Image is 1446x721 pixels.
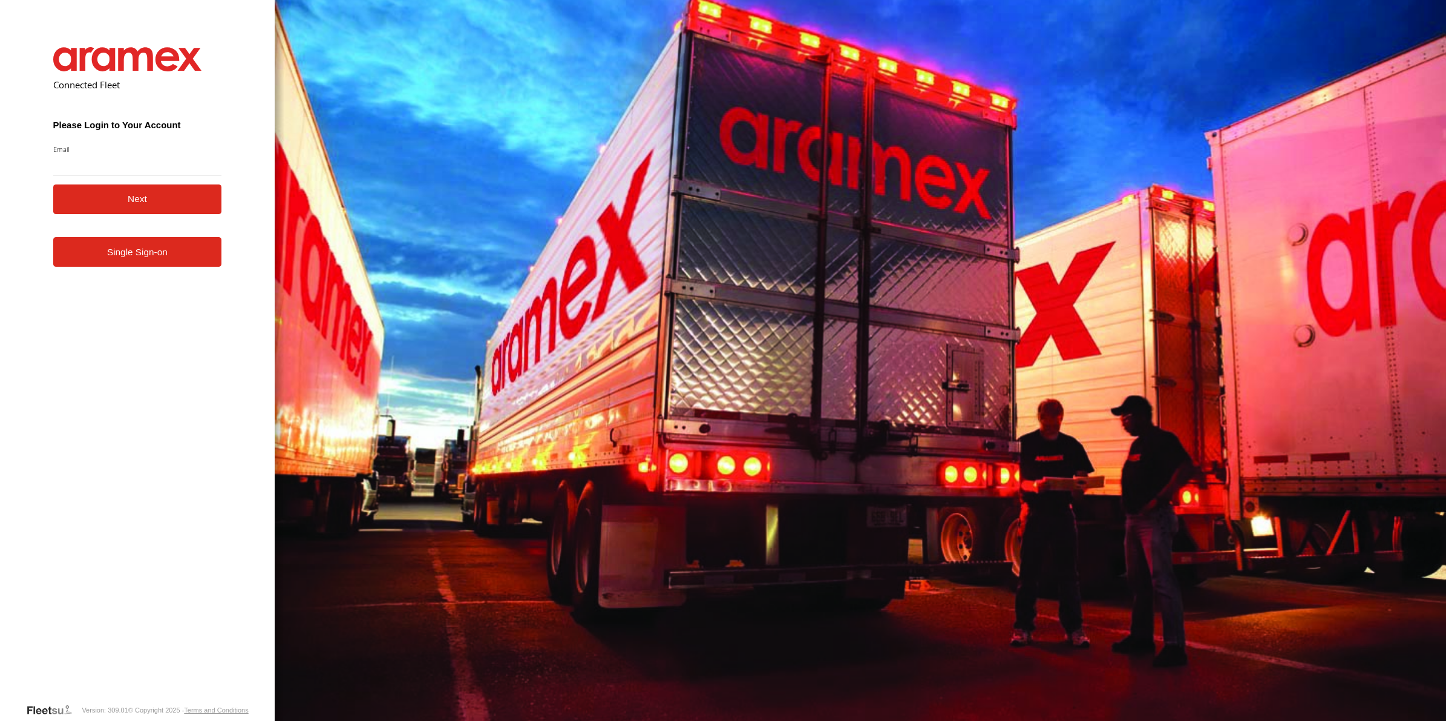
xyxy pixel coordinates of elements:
[53,145,222,154] label: Email
[184,706,248,714] a: Terms and Conditions
[128,706,249,714] div: © Copyright 2025 -
[53,184,222,214] button: Next
[82,706,128,714] div: Version: 309.01
[26,704,82,716] a: Visit our Website
[53,79,222,91] h2: Connected Fleet
[53,47,202,71] img: Aramex
[53,120,222,130] h3: Please Login to Your Account
[53,237,222,267] a: Single Sign-on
